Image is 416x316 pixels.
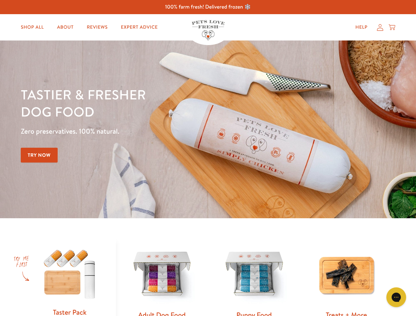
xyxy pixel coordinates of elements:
[116,21,163,34] a: Expert Advice
[192,20,225,40] img: Pets Love Fresh
[21,125,270,137] p: Zero preservatives. 100% natural.
[383,285,409,309] iframe: Gorgias live chat messenger
[81,21,113,34] a: Reviews
[21,86,270,120] h1: Tastier & fresher dog food
[350,21,373,34] a: Help
[15,21,49,34] a: Shop All
[21,148,58,163] a: Try Now
[52,21,79,34] a: About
